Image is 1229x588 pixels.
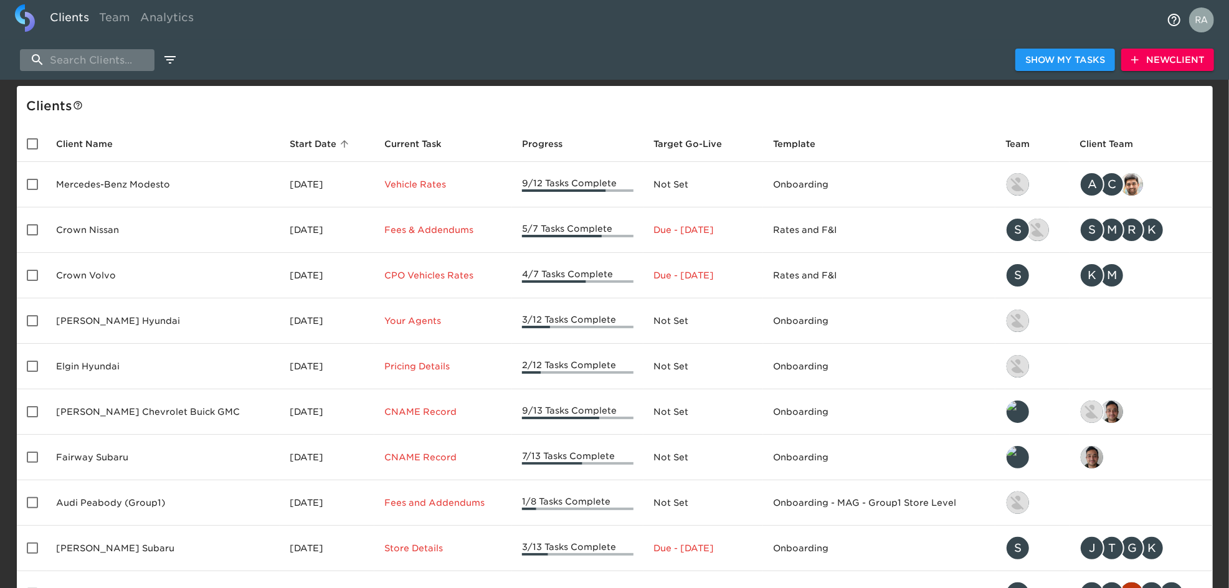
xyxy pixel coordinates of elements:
[1027,219,1049,241] img: austin@roadster.com
[1080,399,1202,424] div: nikko.foster@roadster.com, sai@simplemnt.com
[763,344,995,389] td: Onboarding
[1005,308,1060,333] div: kevin.lo@roadster.com
[512,389,643,435] td: 9/13 Tasks Complete
[45,4,94,35] a: Clients
[1080,263,1202,288] div: kwilson@crowncars.com, mcooley@crowncars.com
[1007,401,1029,423] img: leland@roadster.com
[384,405,502,418] p: CNAME Record
[763,207,995,253] td: Rates and F&I
[57,136,130,151] span: Client Name
[1080,172,1202,197] div: angelique.nurse@roadster.com, clayton.mandel@roadster.com, sandeep@simplemnt.com
[15,4,35,32] img: logo
[1101,401,1123,423] img: sai@simplemnt.com
[1005,445,1060,470] div: leland@roadster.com
[1081,446,1103,468] img: sai@simplemnt.com
[1080,172,1104,197] div: A
[643,344,763,389] td: Not Set
[1080,217,1104,242] div: S
[1099,263,1124,288] div: M
[763,253,995,298] td: Rates and F&I
[773,136,832,151] span: Template
[1121,49,1214,72] button: NewClient
[1080,217,1202,242] div: sparent@crowncars.com, mcooley@crowncars.com, rrobins@crowncars.com, kwilson@crowncars.com
[512,435,643,480] td: 7/13 Tasks Complete
[1131,52,1204,68] span: New Client
[643,435,763,480] td: Not Set
[280,298,374,344] td: [DATE]
[512,162,643,207] td: 9/12 Tasks Complete
[47,480,280,526] td: Audi Peabody (Group1)
[27,96,1208,116] div: Client s
[1005,536,1060,561] div: savannah@roadster.com
[653,224,753,236] p: Due - [DATE]
[1080,263,1104,288] div: K
[1005,354,1060,379] div: kevin.lo@roadster.com
[1081,401,1103,423] img: nikko.foster@roadster.com
[73,100,83,110] svg: This is a list of all of your clients and clients shared with you
[47,207,280,253] td: Crown Nissan
[1005,217,1060,242] div: savannah@roadster.com, austin@roadster.com
[47,526,280,571] td: [PERSON_NAME] Subaru
[384,315,502,327] p: Your Agents
[653,542,753,554] p: Due - [DATE]
[1121,173,1143,196] img: sandeep@simplemnt.com
[47,253,280,298] td: Crown Volvo
[1005,263,1030,288] div: S
[512,207,643,253] td: 5/7 Tasks Complete
[1007,491,1029,514] img: nikko.foster@roadster.com
[1005,172,1060,197] div: kevin.lo@roadster.com
[763,480,995,526] td: Onboarding - MAG - Group1 Store Level
[47,389,280,435] td: [PERSON_NAME] Chevrolet Buick GMC
[512,526,643,571] td: 3/13 Tasks Complete
[1080,536,1202,561] div: james.kurtenbach@schomp.com, tj.joyce@schomp.com, george.lawton@schomp.com, kevin.mand@schomp.com
[384,542,502,554] p: Store Details
[384,496,502,509] p: Fees and Addendums
[280,480,374,526] td: [DATE]
[384,451,502,463] p: CNAME Record
[643,389,763,435] td: Not Set
[643,162,763,207] td: Not Set
[1005,217,1030,242] div: S
[280,526,374,571] td: [DATE]
[1119,536,1144,561] div: G
[94,4,135,35] a: Team
[280,435,374,480] td: [DATE]
[763,526,995,571] td: Onboarding
[643,298,763,344] td: Not Set
[384,269,502,282] p: CPO Vehicles Rates
[1139,536,1164,561] div: K
[1007,173,1029,196] img: kevin.lo@roadster.com
[47,435,280,480] td: Fairway Subaru
[280,344,374,389] td: [DATE]
[1015,49,1115,72] button: Show My Tasks
[1099,536,1124,561] div: T
[280,389,374,435] td: [DATE]
[512,298,643,344] td: 3/12 Tasks Complete
[47,162,280,207] td: Mercedes-Benz Modesto
[1005,136,1046,151] span: Team
[1005,399,1060,424] div: leland@roadster.com
[1005,490,1060,515] div: nikko.foster@roadster.com
[280,207,374,253] td: [DATE]
[763,162,995,207] td: Onboarding
[159,49,181,70] button: edit
[47,344,280,389] td: Elgin Hyundai
[1159,5,1189,35] button: notifications
[1007,355,1029,377] img: kevin.lo@roadster.com
[290,136,353,151] span: Start Date
[47,298,280,344] td: [PERSON_NAME] Hyundai
[512,480,643,526] td: 1/8 Tasks Complete
[1005,263,1060,288] div: savannah@roadster.com
[1025,52,1105,68] span: Show My Tasks
[512,344,643,389] td: 2/12 Tasks Complete
[384,178,502,191] p: Vehicle Rates
[512,253,643,298] td: 4/7 Tasks Complete
[1119,217,1144,242] div: R
[280,253,374,298] td: [DATE]
[384,224,502,236] p: Fees & Addendums
[653,136,722,151] span: Calculated based on the start date and the duration of all Tasks contained in this Hub.
[1005,536,1030,561] div: S
[1007,446,1029,468] img: leland@roadster.com
[1080,445,1202,470] div: sai@simplemnt.com
[280,162,374,207] td: [DATE]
